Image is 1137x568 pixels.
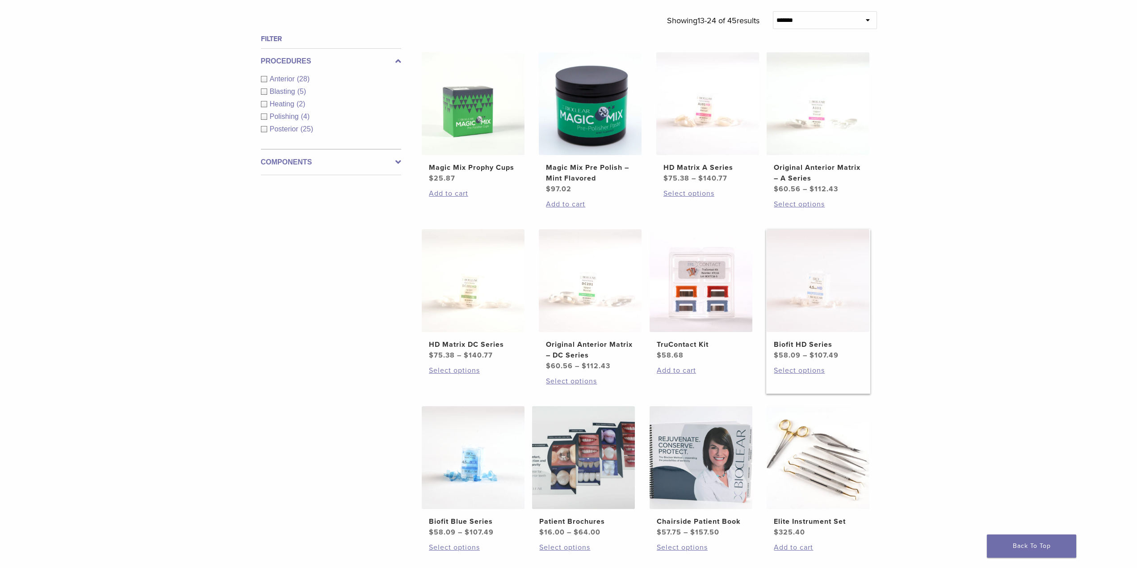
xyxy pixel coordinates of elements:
a: Original Anterior Matrix - A SeriesOriginal Anterior Matrix – A Series [766,52,870,194]
img: Chairside Patient Book [650,406,752,509]
a: Select options for “Patient Brochures” [539,542,628,553]
a: Select options for “Original Anterior Matrix - DC Series” [546,376,634,387]
a: Magic Mix Pre Polish - Mint FlavoredMagic Mix Pre Polish – Mint Flavored $97.02 [538,52,642,194]
bdi: 140.77 [698,174,727,183]
span: $ [698,174,703,183]
span: Posterior [270,125,301,133]
span: $ [582,362,587,370]
bdi: 75.38 [429,351,455,360]
bdi: 16.00 [539,528,565,537]
a: Add to cart: “Magic Mix Pre Polish - Mint Flavored” [546,199,634,210]
bdi: 157.50 [690,528,719,537]
span: $ [464,351,469,360]
img: Original Anterior Matrix - DC Series [539,229,642,332]
span: – [803,351,807,360]
label: Components [261,157,401,168]
span: $ [429,351,434,360]
span: Anterior [270,75,297,83]
span: $ [810,185,814,194]
span: – [692,174,696,183]
h2: HD Matrix DC Series [429,339,517,350]
bdi: 60.56 [546,362,573,370]
img: Magic Mix Prophy Cups [422,52,524,155]
span: $ [465,528,470,537]
bdi: 325.40 [774,528,805,537]
bdi: 58.09 [429,528,456,537]
bdi: 112.43 [582,362,610,370]
bdi: 57.75 [657,528,681,537]
h2: Chairside Patient Book [657,516,745,527]
bdi: 107.49 [810,351,839,360]
bdi: 97.02 [546,185,571,194]
h2: HD Matrix A Series [663,162,752,173]
span: (4) [301,113,310,120]
span: (2) [297,100,306,108]
h2: Magic Mix Prophy Cups [429,162,517,173]
span: – [684,528,688,537]
h2: Magic Mix Pre Polish – Mint Flavored [546,162,634,184]
span: $ [774,351,779,360]
span: $ [774,185,779,194]
h2: Patient Brochures [539,516,628,527]
span: $ [657,528,662,537]
h2: Biofit Blue Series [429,516,517,527]
a: Patient BrochuresPatient Brochures [532,406,636,538]
img: Elite Instrument Set [767,406,869,509]
span: $ [810,351,814,360]
span: – [803,185,807,194]
span: Blasting [270,88,298,95]
a: Select options for “HD Matrix A Series” [663,188,752,199]
label: Procedures [261,56,401,67]
h2: TruContact Kit [657,339,745,350]
a: Select options for “HD Matrix DC Series” [429,365,517,376]
span: $ [429,528,434,537]
a: TruContact KitTruContact Kit $58.68 [649,229,753,361]
img: Original Anterior Matrix - A Series [767,52,869,155]
a: Add to cart: “Magic Mix Prophy Cups” [429,188,517,199]
span: 13-24 of 45 [697,16,737,25]
a: Add to cart: “Elite Instrument Set” [774,542,862,553]
a: Chairside Patient BookChairside Patient Book [649,406,753,538]
span: – [457,351,462,360]
span: $ [429,174,434,183]
span: $ [774,528,779,537]
a: Back To Top [987,534,1076,558]
bdi: 64.00 [574,528,600,537]
a: Original Anterior Matrix - DC SeriesOriginal Anterior Matrix – DC Series [538,229,642,371]
bdi: 58.68 [657,351,684,360]
bdi: 60.56 [774,185,801,194]
a: Elite Instrument SetElite Instrument Set $325.40 [766,406,870,538]
a: Select options for “Original Anterior Matrix - A Series” [774,199,862,210]
bdi: 58.09 [774,351,801,360]
span: $ [663,174,668,183]
bdi: 107.49 [465,528,494,537]
span: (28) [297,75,310,83]
span: Polishing [270,113,301,120]
img: Patient Brochures [532,406,635,509]
img: HD Matrix A Series [656,52,759,155]
img: Magic Mix Pre Polish - Mint Flavored [539,52,642,155]
span: Heating [270,100,297,108]
a: Magic Mix Prophy CupsMagic Mix Prophy Cups $25.87 [421,52,525,184]
bdi: 75.38 [663,174,689,183]
a: Add to cart: “TruContact Kit” [657,365,745,376]
img: Biofit HD Series [767,229,869,332]
h2: Original Anterior Matrix – A Series [774,162,862,184]
span: $ [574,528,579,537]
span: $ [546,185,551,194]
span: – [575,362,579,370]
bdi: 140.77 [464,351,493,360]
span: $ [539,528,544,537]
span: $ [657,351,662,360]
span: (25) [301,125,313,133]
a: Select options for “Chairside Patient Book” [657,542,745,553]
span: – [458,528,462,537]
span: (5) [297,88,306,95]
a: HD Matrix A SeriesHD Matrix A Series [656,52,760,184]
img: TruContact Kit [650,229,752,332]
a: Biofit Blue SeriesBiofit Blue Series [421,406,525,538]
a: Select options for “Biofit Blue Series” [429,542,517,553]
h2: Biofit HD Series [774,339,862,350]
h2: Original Anterior Matrix – DC Series [546,339,634,361]
img: Biofit Blue Series [422,406,524,509]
